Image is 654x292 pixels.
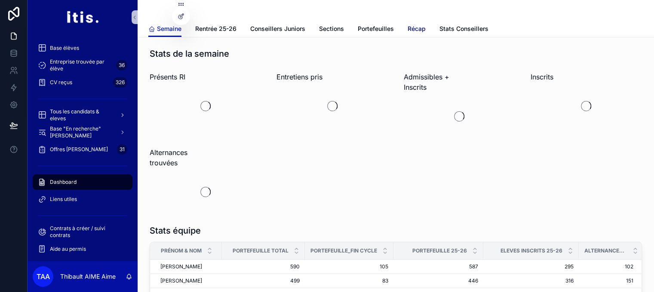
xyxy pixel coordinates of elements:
h1: Stats équipe [150,225,201,237]
span: Base "En recherche" [PERSON_NAME] [50,125,113,139]
a: Rentrée 25-26 [195,21,236,38]
a: Conseillers Juniors [250,21,305,38]
span: Admissibles + Inscrits [404,72,451,92]
span: Conseillers Juniors [250,24,305,33]
img: App logo [66,10,98,24]
span: 105 [310,263,388,270]
span: [PERSON_NAME] [160,277,202,284]
div: 36 [116,60,127,70]
div: 31 [117,144,127,155]
span: 83 [310,277,388,284]
a: Base élèves [33,40,132,56]
span: Portefeuille total [233,247,289,254]
a: Base "En recherche" [PERSON_NAME] [33,125,132,140]
span: Inscrits [531,72,553,82]
span: Stats Conseillers [439,24,488,33]
span: Tous les candidats & eleves [50,108,113,122]
span: 587 [399,263,478,270]
span: Entretiens pris [276,72,322,82]
span: TAA [37,271,50,282]
span: [PERSON_NAME] [160,263,202,270]
a: CV reçus326 [33,75,132,90]
span: 446 [399,277,478,284]
div: scrollable content [28,34,138,261]
a: Tous les candidats & eleves [33,107,132,123]
span: Rentrée 25-26 [195,24,236,33]
span: Eleves inscrits 25-26 [500,247,562,254]
a: Offres [PERSON_NAME]31 [33,142,132,157]
span: Portefeuilles [358,24,394,33]
span: 295 [488,263,574,270]
a: Dashboard [33,174,132,190]
a: Entreprise trouvée par élève36 [33,58,132,73]
span: Alternances trouvées [150,147,197,168]
a: Portefeuilles [358,21,394,38]
a: Sections [319,21,344,38]
span: Semaine [157,24,181,33]
a: Contrats à créer / suivi contrats [33,224,132,240]
span: Offres [PERSON_NAME] [50,146,108,153]
span: CV reçus [50,79,72,86]
span: Liens utiles [50,196,77,203]
span: Présents RI [150,72,185,82]
a: Stats Conseillers [439,21,488,38]
h1: Stats de la semaine [150,48,229,60]
span: Portefeuille 25-26 [412,247,467,254]
a: Liens utiles [33,192,132,207]
span: Aide au permis [50,246,86,252]
span: Prénom & NOM [161,247,202,254]
span: Base élèves [50,45,79,52]
span: 102 [579,263,633,270]
span: 590 [227,263,300,270]
a: Aide au permis [33,241,132,257]
p: Thibault AIME Aime [60,272,116,281]
span: Contrats à créer / suivi contrats [50,225,124,239]
span: Dashboard [50,179,77,186]
div: 326 [113,77,127,88]
span: Portefeuille_fin cycle [310,247,377,254]
a: Récap [408,21,426,38]
span: Alternances trouvées [584,247,627,254]
span: Sections [319,24,344,33]
span: 151 [579,277,633,284]
span: 316 [488,277,574,284]
span: 499 [227,277,300,284]
a: Semaine [148,21,181,37]
span: Entreprise trouvée par élève [50,58,113,72]
span: Récap [408,24,426,33]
